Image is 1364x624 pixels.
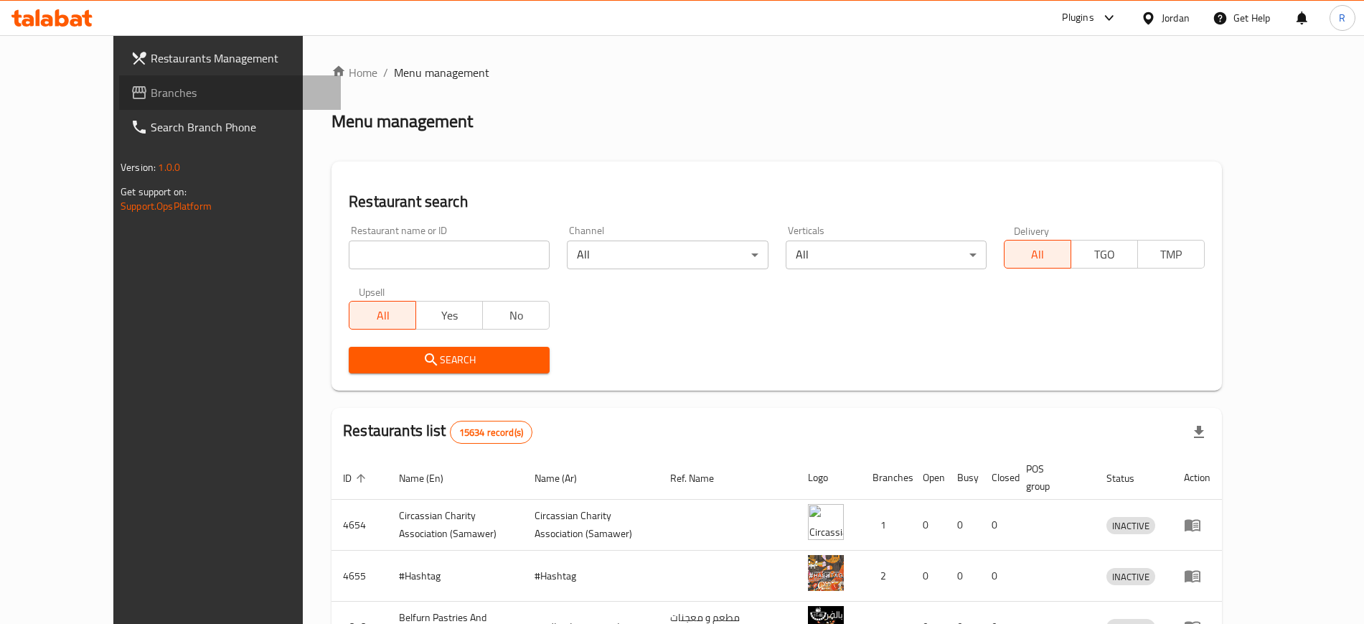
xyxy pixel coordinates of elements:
[151,84,329,101] span: Branches
[786,241,987,269] div: All
[119,110,341,144] a: Search Branch Phone
[343,420,532,444] h2: Restaurants list
[349,301,416,330] button: All
[1184,516,1210,534] div: Menu
[387,551,523,602] td: #Hashtag
[796,456,861,500] th: Logo
[331,110,473,133] h2: Menu management
[946,456,980,500] th: Busy
[119,75,341,110] a: Branches
[422,305,477,326] span: Yes
[1182,415,1216,450] div: Export file
[523,500,659,551] td: ​Circassian ​Charity ​Association​ (Samawer)
[331,551,387,602] td: 4655
[331,500,387,551] td: 4654
[151,50,329,67] span: Restaurants Management
[383,64,388,81] li: /
[387,500,523,551] td: ​Circassian ​Charity ​Association​ (Samawer)
[1077,244,1132,265] span: TGO
[489,305,544,326] span: No
[1184,567,1210,585] div: Menu
[1014,225,1050,236] label: Delivery
[331,64,1222,81] nav: breadcrumb
[861,456,911,500] th: Branches
[861,500,911,551] td: 1
[121,158,156,177] span: Version:
[1162,10,1190,26] div: Jordan
[946,551,980,602] td: 0
[1004,240,1071,269] button: All
[670,470,733,487] span: Ref. Name
[1010,244,1066,265] span: All
[567,241,768,269] div: All
[1106,569,1155,585] span: INACTIVE
[482,301,550,330] button: No
[451,426,532,439] span: 15634 record(s)
[911,456,946,500] th: Open
[911,551,946,602] td: 0
[121,197,212,215] a: Support.OpsPlatform
[1106,518,1155,534] span: INACTIVE
[158,158,180,177] span: 1.0.0
[394,64,489,81] span: Menu management
[946,500,980,551] td: 0
[119,41,341,75] a: Restaurants Management
[1339,10,1345,26] span: R
[523,551,659,602] td: #Hashtag
[450,421,532,444] div: Total records count
[415,301,483,330] button: Yes
[911,500,946,551] td: 0
[1137,240,1205,269] button: TMP
[980,456,1015,500] th: Closed
[1106,470,1153,487] span: Status
[349,241,550,269] input: Search for restaurant name or ID..
[535,470,596,487] span: Name (Ar)
[331,64,377,81] a: Home
[980,551,1015,602] td: 0
[343,470,370,487] span: ID
[1144,244,1199,265] span: TMP
[861,551,911,602] td: 2
[1071,240,1138,269] button: TGO
[360,351,538,369] span: Search
[349,191,1205,213] h2: Restaurant search
[980,500,1015,551] td: 0
[355,305,410,326] span: All
[808,504,844,540] img: ​Circassian ​Charity ​Association​ (Samawer)
[349,347,550,373] button: Search
[399,470,462,487] span: Name (En)
[359,287,385,297] label: Upsell
[808,555,844,591] img: #Hashtag
[121,182,187,201] span: Get support on:
[151,118,329,136] span: Search Branch Phone
[1062,9,1093,27] div: Plugins
[1172,456,1222,500] th: Action
[1026,460,1078,495] span: POS group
